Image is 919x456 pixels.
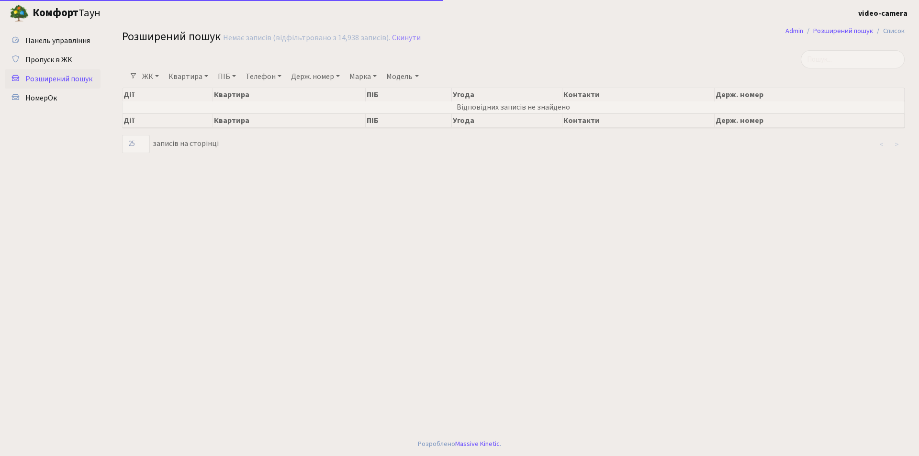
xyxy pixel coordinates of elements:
span: НомерОк [25,93,57,103]
a: Марка [346,68,381,85]
th: Держ. номер [715,113,905,128]
th: Дії [123,113,213,128]
a: Панель управління [5,31,101,50]
button: Переключити навігацію [120,5,144,21]
span: Пропуск в ЖК [25,55,72,65]
a: НомерОк [5,89,101,108]
select: записів на сторінці [122,135,150,153]
a: Скинути [392,33,421,43]
div: Немає записів (відфільтровано з 14,938 записів). [223,33,390,43]
label: записів на сторінці [122,135,219,153]
th: Квартира [213,88,366,101]
a: Держ. номер [287,68,344,85]
a: Модель [382,68,422,85]
th: Контакти [562,88,714,101]
a: Admin [785,26,803,36]
th: Угода [452,88,562,101]
li: Список [873,26,905,36]
a: Пропуск в ЖК [5,50,101,69]
th: Угода [452,113,562,128]
th: ПІБ [366,88,452,101]
a: Massive Kinetic [455,439,500,449]
a: ЖК [138,68,163,85]
td: Відповідних записів не знайдено [123,101,905,113]
span: Розширений пошук [25,74,92,84]
a: Розширений пошук [813,26,873,36]
th: Дії [123,88,213,101]
div: Розроблено . [418,439,501,449]
th: Контакти [562,113,714,128]
a: video-camera [858,8,908,19]
th: Держ. номер [715,88,905,101]
nav: breadcrumb [771,21,919,41]
input: Пошук... [801,50,905,68]
b: Комфорт [33,5,78,21]
th: Квартира [213,113,366,128]
span: Панель управління [25,35,90,46]
span: Таун [33,5,101,22]
a: ПІБ [214,68,240,85]
span: Розширений пошук [122,28,221,45]
a: Квартира [165,68,212,85]
th: ПІБ [366,113,452,128]
a: Розширений пошук [5,69,101,89]
a: Телефон [242,68,285,85]
img: logo.png [10,4,29,23]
